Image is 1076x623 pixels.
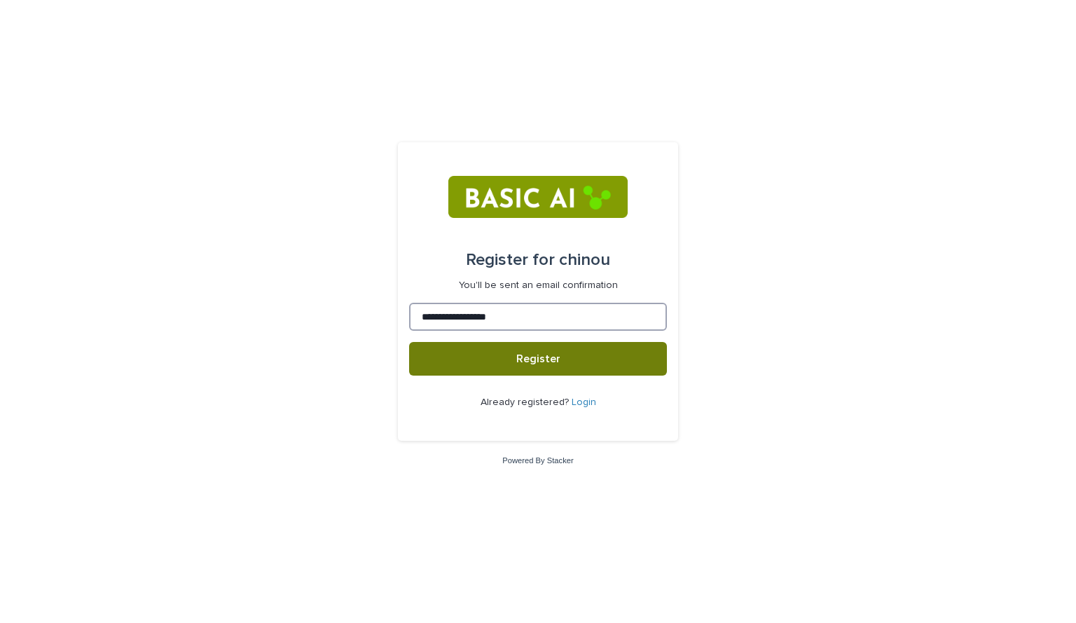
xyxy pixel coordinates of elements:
span: Register for [466,252,555,268]
span: Already registered? [481,397,572,407]
p: You'll be sent an email confirmation [459,280,618,292]
img: RtIB8pj2QQiOZo6waziI [448,176,627,218]
a: Login [572,397,596,407]
a: Powered By Stacker [502,456,573,465]
div: chinou [466,240,610,280]
button: Register [409,342,667,376]
span: Register [516,353,560,364]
